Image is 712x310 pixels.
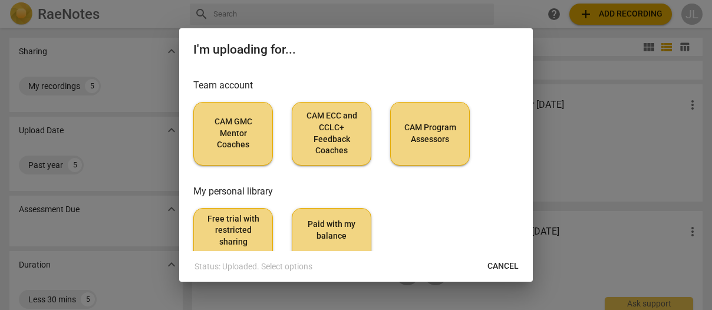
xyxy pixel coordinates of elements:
[203,116,263,151] span: CAM GMC Mentor Coaches
[487,260,519,272] span: Cancel
[195,260,312,273] p: Status: Uploaded. Select options
[203,213,263,269] span: Free trial with restricted sharing
[193,42,519,57] h2: I'm uploading for...
[400,122,460,145] span: CAM Program Assessors
[193,208,273,274] button: Free trial with restricted sharing90 trial minutes
[302,219,361,263] span: Paid with my balance
[193,78,519,93] h3: Team account
[302,110,361,156] span: CAM ECC and CCLC+ Feedback Coaches
[292,102,371,166] button: CAM ECC and CCLC+ Feedback Coaches
[478,256,528,277] button: Cancel
[193,102,273,166] button: CAM GMC Mentor Coaches
[193,184,519,199] h3: My personal library
[292,208,371,274] button: Paid with my balance$5.25 credits
[390,102,470,166] button: CAM Program Assessors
